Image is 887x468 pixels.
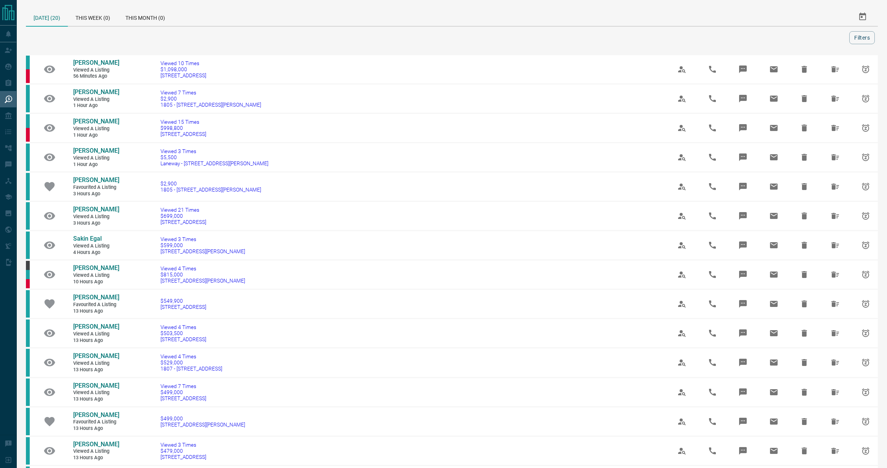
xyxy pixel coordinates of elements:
a: [PERSON_NAME] [73,441,119,449]
span: Favourited a Listing [73,184,119,191]
span: [STREET_ADDRESS] [160,219,206,225]
span: Snooze [857,177,875,196]
span: Snooze [857,412,875,431]
span: [PERSON_NAME] [73,441,119,448]
span: [STREET_ADDRESS] [160,131,206,137]
span: View Profile [673,207,691,225]
span: Message [734,119,752,137]
div: condos.ca [26,173,30,200]
a: [PERSON_NAME] [73,411,119,419]
span: Snooze [857,265,875,284]
span: Hide [795,119,813,137]
div: condos.ca [26,232,30,259]
span: Message [734,383,752,401]
span: Viewed a Listing [73,390,119,396]
span: [PERSON_NAME] [73,59,119,66]
span: Hide [795,442,813,460]
div: condos.ca [26,408,30,435]
span: View Profile [673,412,691,431]
span: Viewed a Listing [73,331,119,337]
div: mrloft.ca [26,261,30,270]
span: Email [765,207,783,225]
span: Hide All from Valery Levkov [826,295,844,313]
span: Call [703,265,722,284]
span: Viewed a Listing [73,67,119,73]
span: Call [703,442,722,460]
a: $2,9001805 - [STREET_ADDRESS][PERSON_NAME] [160,180,261,193]
a: $549,900[STREET_ADDRESS] [160,298,206,310]
span: [PERSON_NAME] [73,411,119,418]
span: Viewed 7 Times [160,383,206,389]
a: Viewed 4 Times$815,000[STREET_ADDRESS][PERSON_NAME] [160,265,245,284]
span: Hide [795,412,813,431]
a: [PERSON_NAME] [73,147,119,155]
a: Sakin Egal [73,235,119,243]
span: Email [765,412,783,431]
span: Favourited a Listing [73,302,119,308]
span: 3 hours ago [73,220,119,227]
span: 13 hours ago [73,337,119,344]
span: [STREET_ADDRESS] [160,304,206,310]
span: Message [734,353,752,372]
span: Message [734,236,752,254]
span: Snooze [857,119,875,137]
span: Viewed a Listing [73,96,119,103]
div: condos.ca [26,379,30,406]
span: Hide All from Carolyn Perry [826,207,844,225]
span: [PERSON_NAME] [73,206,119,213]
span: 13 hours ago [73,425,119,432]
a: Viewed 21 Times$699,000[STREET_ADDRESS] [160,207,206,225]
span: $998,800 [160,125,206,131]
span: Call [703,412,722,431]
span: Hide All from Latifa Jaafar [826,148,844,166]
span: Favourited a Listing [73,419,119,425]
span: [STREET_ADDRESS] [160,72,206,78]
span: Hide [795,383,813,401]
span: 1805 - [STREET_ADDRESS][PERSON_NAME] [160,102,261,108]
span: [STREET_ADDRESS][PERSON_NAME] [160,278,245,284]
span: [STREET_ADDRESS][PERSON_NAME] [160,422,245,428]
span: Email [765,265,783,284]
div: condos.ca [26,85,30,112]
span: $549,900 [160,298,206,304]
span: Call [703,148,722,166]
span: [STREET_ADDRESS] [160,395,206,401]
span: View Profile [673,324,691,342]
div: condos.ca [26,437,30,465]
div: condos.ca [26,114,30,128]
span: [STREET_ADDRESS] [160,454,206,460]
span: Hide [795,148,813,166]
span: Call [703,89,722,108]
a: [PERSON_NAME] [73,294,119,302]
span: Viewed a Listing [73,155,119,161]
span: [STREET_ADDRESS] [160,336,206,342]
span: $815,000 [160,272,245,278]
span: 13 hours ago [73,455,119,461]
span: Hide All from Mehrdad Rahimi [826,60,844,78]
a: $499,000[STREET_ADDRESS][PERSON_NAME] [160,415,245,428]
span: Snooze [857,60,875,78]
span: Viewed a Listing [73,448,119,455]
span: Hide All from Valery Levkov [826,353,844,372]
div: condos.ca [26,56,30,69]
span: View Profile [673,442,691,460]
a: Viewed 15 Times$998,800[STREET_ADDRESS] [160,119,206,137]
span: 4 hours ago [73,249,119,256]
span: Hide [795,353,813,372]
a: [PERSON_NAME] [73,323,119,331]
a: Viewed 3 Times$599,000[STREET_ADDRESS][PERSON_NAME] [160,236,245,254]
span: Hide All from Valery Levkov [826,324,844,342]
span: Call [703,119,722,137]
span: View Profile [673,177,691,196]
div: This Week (0) [68,8,118,26]
span: $499,000 [160,415,245,422]
span: Snooze [857,207,875,225]
span: [PERSON_NAME] [73,88,119,96]
span: $529,000 [160,359,222,366]
span: Snooze [857,295,875,313]
span: Viewed 3 Times [160,148,268,154]
span: Viewed 15 Times [160,119,206,125]
span: Viewed 3 Times [160,442,206,448]
span: Hide [795,177,813,196]
span: Snooze [857,442,875,460]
